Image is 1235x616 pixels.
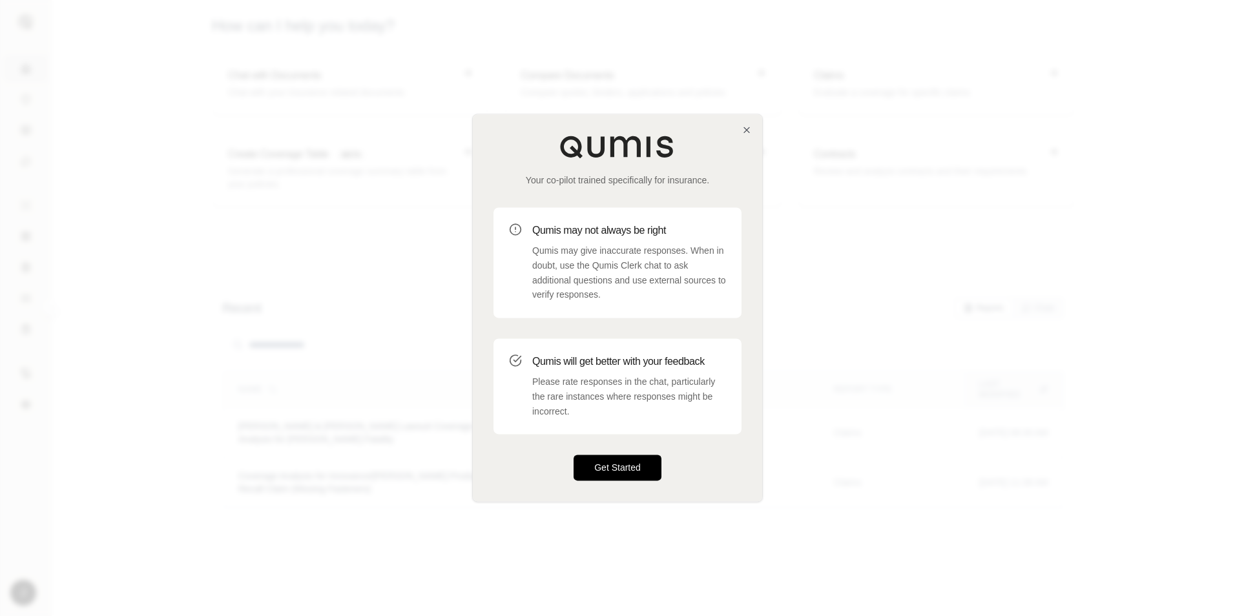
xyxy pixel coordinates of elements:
[574,455,661,481] button: Get Started
[532,375,726,418] p: Please rate responses in the chat, particularly the rare instances where responses might be incor...
[532,354,726,369] h3: Qumis will get better with your feedback
[532,243,726,302] p: Qumis may give inaccurate responses. When in doubt, use the Qumis Clerk chat to ask additional qu...
[532,223,726,238] h3: Qumis may not always be right
[493,174,742,187] p: Your co-pilot trained specifically for insurance.
[559,135,676,158] img: Qumis Logo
